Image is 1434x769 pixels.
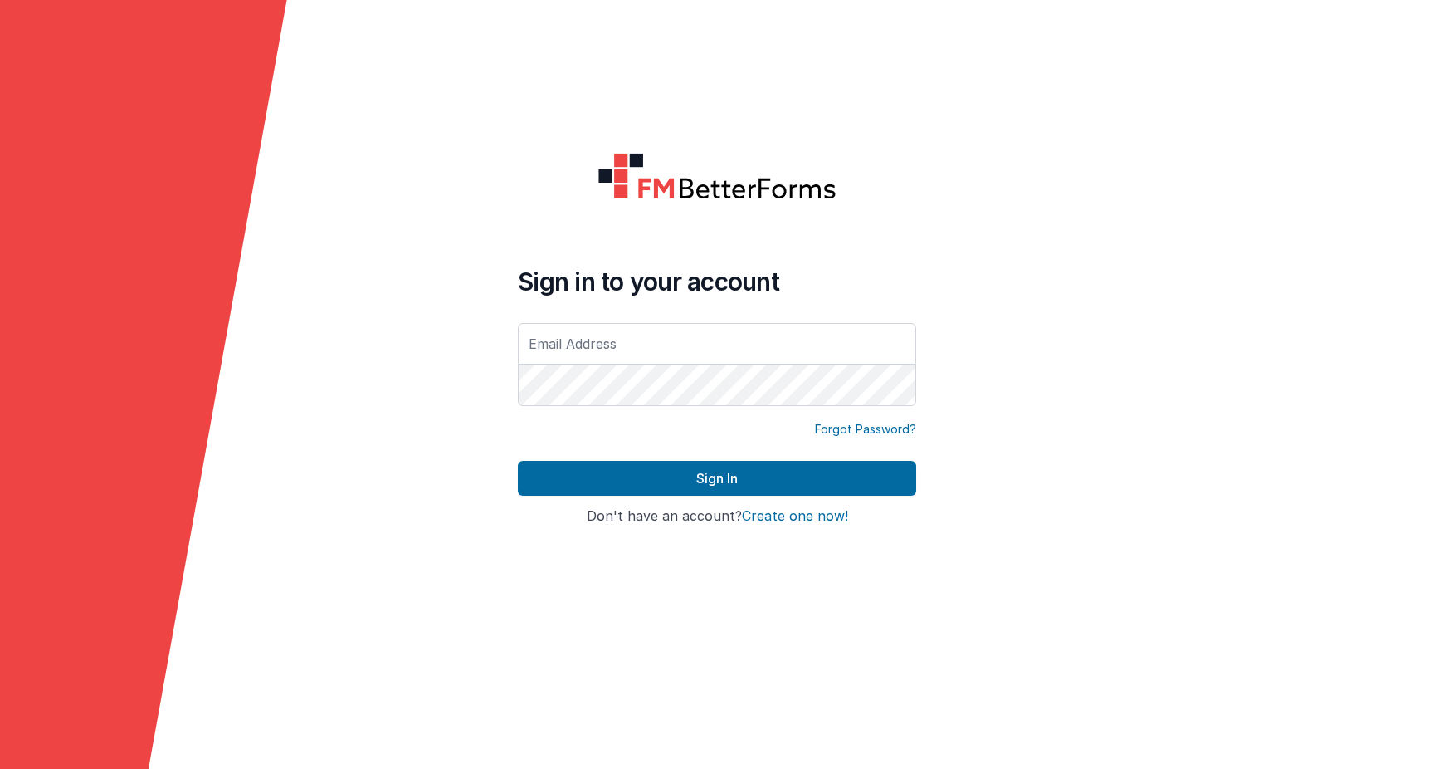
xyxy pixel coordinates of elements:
input: Email Address [518,323,916,365]
a: Forgot Password? [815,421,916,438]
button: Sign In [518,461,916,496]
button: Create one now! [742,509,848,524]
h4: Don't have an account? [518,509,916,524]
h4: Sign in to your account [518,267,916,296]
